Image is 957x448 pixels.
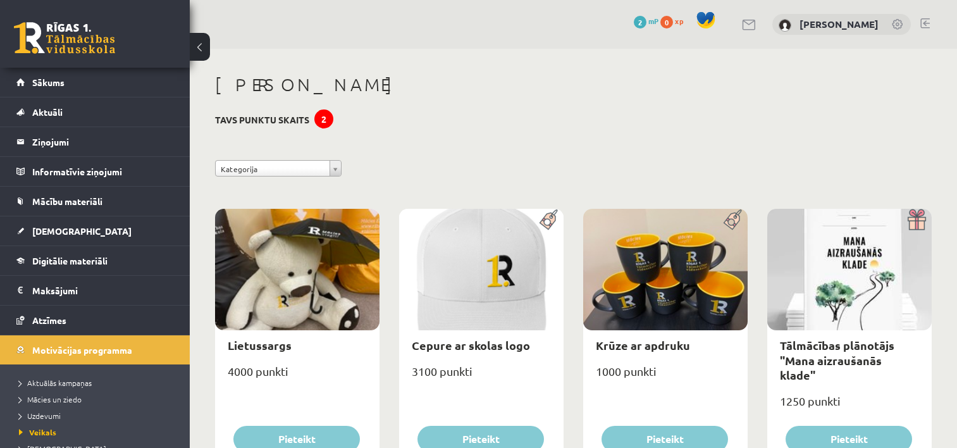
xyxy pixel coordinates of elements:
[32,127,174,156] legend: Ziņojumi
[719,209,748,230] img: Populāra prece
[675,16,683,26] span: xp
[16,276,174,305] a: Maksājumi
[16,157,174,186] a: Informatīvie ziņojumi
[779,19,791,32] img: Kristīne Vītola
[215,160,342,177] a: Kategorija
[19,394,82,404] span: Mācies un ziedo
[660,16,689,26] a: 0 xp
[19,427,56,437] span: Veikals
[648,16,658,26] span: mP
[583,361,748,392] div: 1000 punkti
[660,16,673,28] span: 0
[19,410,177,421] a: Uzdevumi
[19,378,92,388] span: Aktuālās kampaņas
[16,97,174,127] a: Aktuāli
[535,209,564,230] img: Populāra prece
[16,335,174,364] a: Motivācijas programma
[14,22,115,54] a: Rīgas 1. Tālmācības vidusskola
[215,115,309,125] h3: Tavs punktu skaits
[228,338,292,352] a: Lietussargs
[596,338,690,352] a: Krūze ar apdruku
[32,225,132,237] span: [DEMOGRAPHIC_DATA]
[634,16,658,26] a: 2 mP
[903,209,932,230] img: Dāvana ar pārsteigumu
[221,161,324,177] span: Kategorija
[767,390,932,422] div: 1250 punkti
[16,306,174,335] a: Atzīmes
[19,426,177,438] a: Veikals
[32,157,174,186] legend: Informatīvie ziņojumi
[16,68,174,97] a: Sākums
[32,276,174,305] legend: Maksājumi
[32,196,102,207] span: Mācību materiāli
[19,377,177,389] a: Aktuālās kampaņas
[399,361,564,392] div: 3100 punkti
[32,255,108,266] span: Digitālie materiāli
[32,106,63,118] span: Aktuāli
[32,77,65,88] span: Sākums
[634,16,646,28] span: 2
[16,127,174,156] a: Ziņojumi
[780,338,894,382] a: Tālmācības plānotājs "Mana aizraušanās klade"
[215,361,380,392] div: 4000 punkti
[32,344,132,356] span: Motivācijas programma
[215,74,932,96] h1: [PERSON_NAME]
[32,314,66,326] span: Atzīmes
[16,216,174,246] a: [DEMOGRAPHIC_DATA]
[800,18,879,30] a: [PERSON_NAME]
[19,411,61,421] span: Uzdevumi
[19,394,177,405] a: Mācies un ziedo
[16,246,174,275] a: Digitālie materiāli
[314,109,333,128] div: 2
[412,338,530,352] a: Cepure ar skolas logo
[16,187,174,216] a: Mācību materiāli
